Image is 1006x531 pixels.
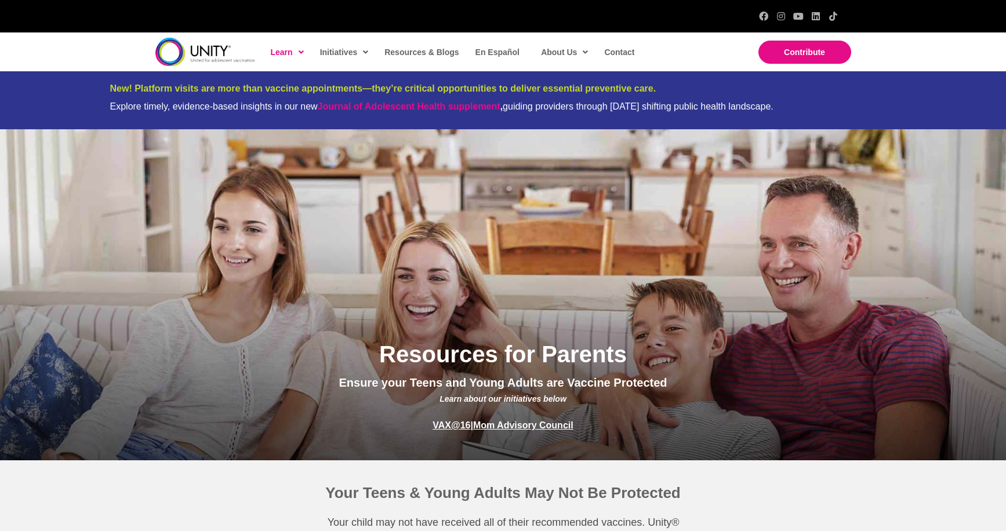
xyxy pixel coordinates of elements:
[384,48,459,57] span: Resources & Blogs
[155,38,255,66] img: unity-logo-dark
[470,39,524,66] a: En Español
[829,12,838,21] a: TikTok
[110,83,656,93] span: New! Platform visits are more than vaccine appointments—they’re critical opportunities to deliver...
[598,39,639,66] a: Contact
[379,341,627,367] span: Resources for Parents
[433,420,470,430] a: VAX@16
[475,48,520,57] span: En Español
[759,12,768,21] a: Facebook
[473,420,573,430] a: Mom Advisory Council
[318,101,503,111] strong: ,
[110,101,896,112] div: Explore timely, evidence-based insights in our new guiding providers through [DATE] shifting publ...
[604,48,634,57] span: Contact
[784,48,825,57] span: Contribute
[320,43,369,61] span: Initiatives
[184,417,822,434] p: |
[541,43,588,61] span: About Us
[535,39,593,66] a: About Us
[811,12,820,21] a: LinkedIn
[776,12,786,21] a: Instagram
[379,39,463,66] a: Resources & Blogs
[758,41,851,64] a: Contribute
[318,101,500,111] a: Journal of Adolescent Health supplement
[325,484,681,501] span: Your Teens & Young Adults May Not Be Protected
[794,12,803,21] a: YouTube
[196,375,811,405] p: Ensure your Teens and Young Adults are Vaccine Protected
[271,43,304,61] span: Learn
[440,394,566,403] span: Learn about our initiatives below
